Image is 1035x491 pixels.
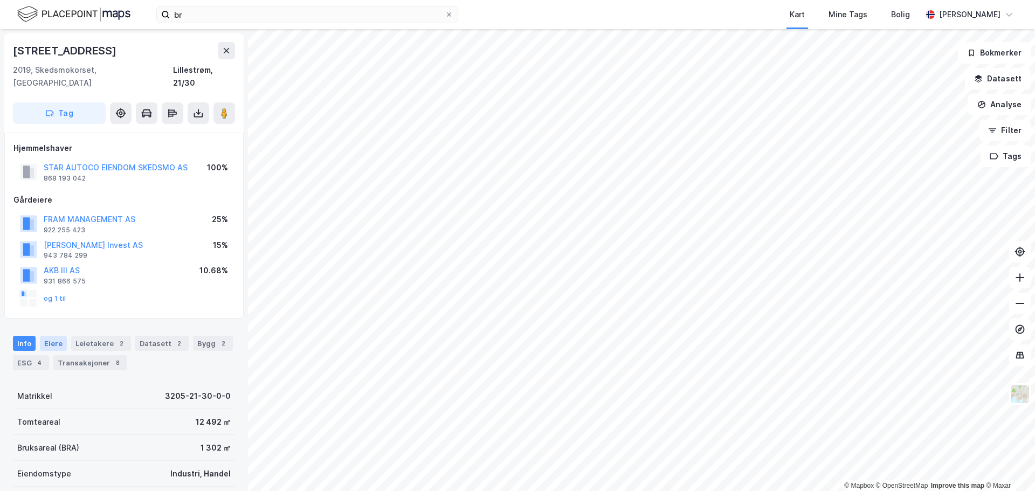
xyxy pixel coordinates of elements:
div: 4 [34,357,45,368]
div: Eiendomstype [17,467,71,480]
div: Bruksareal (BRA) [17,441,79,454]
div: 2019, Skedsmokorset, [GEOGRAPHIC_DATA] [13,64,173,89]
div: 3205-21-30-0-0 [165,390,231,403]
div: [STREET_ADDRESS] [13,42,119,59]
div: 15% [213,239,228,252]
div: Transaksjoner [53,355,127,370]
div: Eiere [40,336,67,351]
div: Industri, Handel [170,467,231,480]
a: Improve this map [931,482,984,489]
div: Gårdeiere [13,193,234,206]
div: 2 [116,338,127,349]
div: 931 866 575 [44,277,86,286]
div: Kart [790,8,805,21]
div: [PERSON_NAME] [939,8,1000,21]
button: Filter [979,120,1031,141]
button: Analyse [968,94,1031,115]
div: 922 255 423 [44,226,85,234]
div: 12 492 ㎡ [196,416,231,428]
button: Tags [981,146,1031,167]
div: Datasett [135,336,189,351]
button: Datasett [965,68,1031,89]
div: 100% [207,161,228,174]
a: Mapbox [844,482,874,489]
div: Lillestrøm, 21/30 [173,64,235,89]
img: Z [1010,384,1030,404]
div: Kontrollprogram for chat [981,439,1035,491]
div: Bygg [193,336,233,351]
a: OpenStreetMap [876,482,928,489]
div: Leietakere [71,336,131,351]
div: 10.68% [199,264,228,277]
div: Matrikkel [17,390,52,403]
div: Bolig [891,8,910,21]
div: Tomteareal [17,416,60,428]
button: Bokmerker [958,42,1031,64]
input: Søk på adresse, matrikkel, gårdeiere, leietakere eller personer [170,6,445,23]
div: Mine Tags [829,8,867,21]
iframe: Chat Widget [981,439,1035,491]
div: 2 [218,338,229,349]
div: 1 302 ㎡ [201,441,231,454]
div: ESG [13,355,49,370]
div: 2 [174,338,184,349]
div: Hjemmelshaver [13,142,234,155]
div: 868 193 042 [44,174,86,183]
div: 25% [212,213,228,226]
div: 943 784 299 [44,251,87,260]
img: logo.f888ab2527a4732fd821a326f86c7f29.svg [17,5,130,24]
div: Info [13,336,36,351]
button: Tag [13,102,106,124]
div: 8 [112,357,123,368]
